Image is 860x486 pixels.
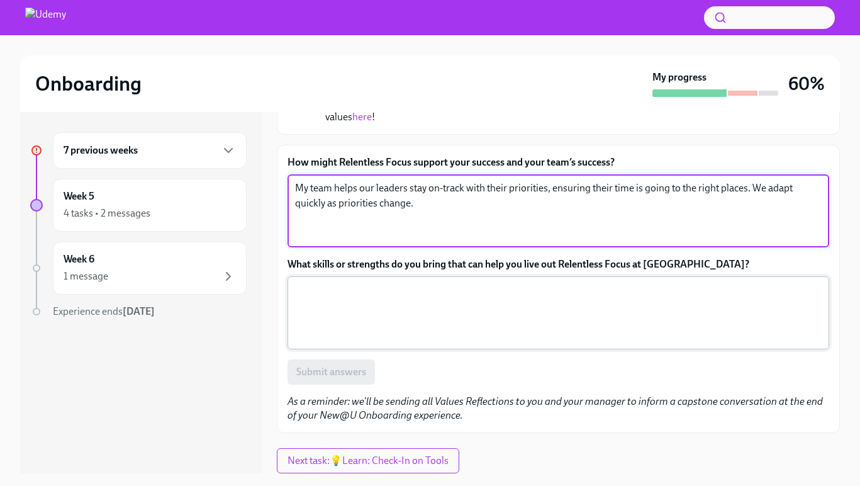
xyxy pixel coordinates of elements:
button: Next task:💡Learn: Check-In on Tools [277,448,459,473]
a: Week 61 message [30,242,247,295]
strong: [DATE] [123,305,155,317]
a: here [352,111,372,123]
div: 4 tasks • 2 messages [64,206,150,220]
h6: 7 previous weeks [64,144,138,157]
textarea: My team helps our leaders stay on-track with their priorities, ensuring their time is going to th... [295,181,822,241]
div: 1 message [64,269,108,283]
strong: My progress [652,71,706,84]
label: What skills or strengths do you bring that can help you live out Relentless Focus at [GEOGRAPHIC_... [288,257,829,271]
h3: 60% [788,72,825,95]
h2: Onboarding [35,71,142,96]
div: 7 previous weeks [53,132,247,169]
h6: Week 6 [64,252,94,266]
h6: Week 5 [64,189,94,203]
a: Week 54 tasks • 2 messages [30,179,247,232]
span: Next task : 💡Learn: Check-In on Tools [288,455,449,467]
label: How might Relentless Focus support your success and your team’s success? [288,155,829,169]
img: Udemy [25,8,66,28]
em: As a reminder: we'll be sending all Values Reflections to you and your manager to inform a capsto... [288,395,823,421]
span: Experience ends [53,305,155,317]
